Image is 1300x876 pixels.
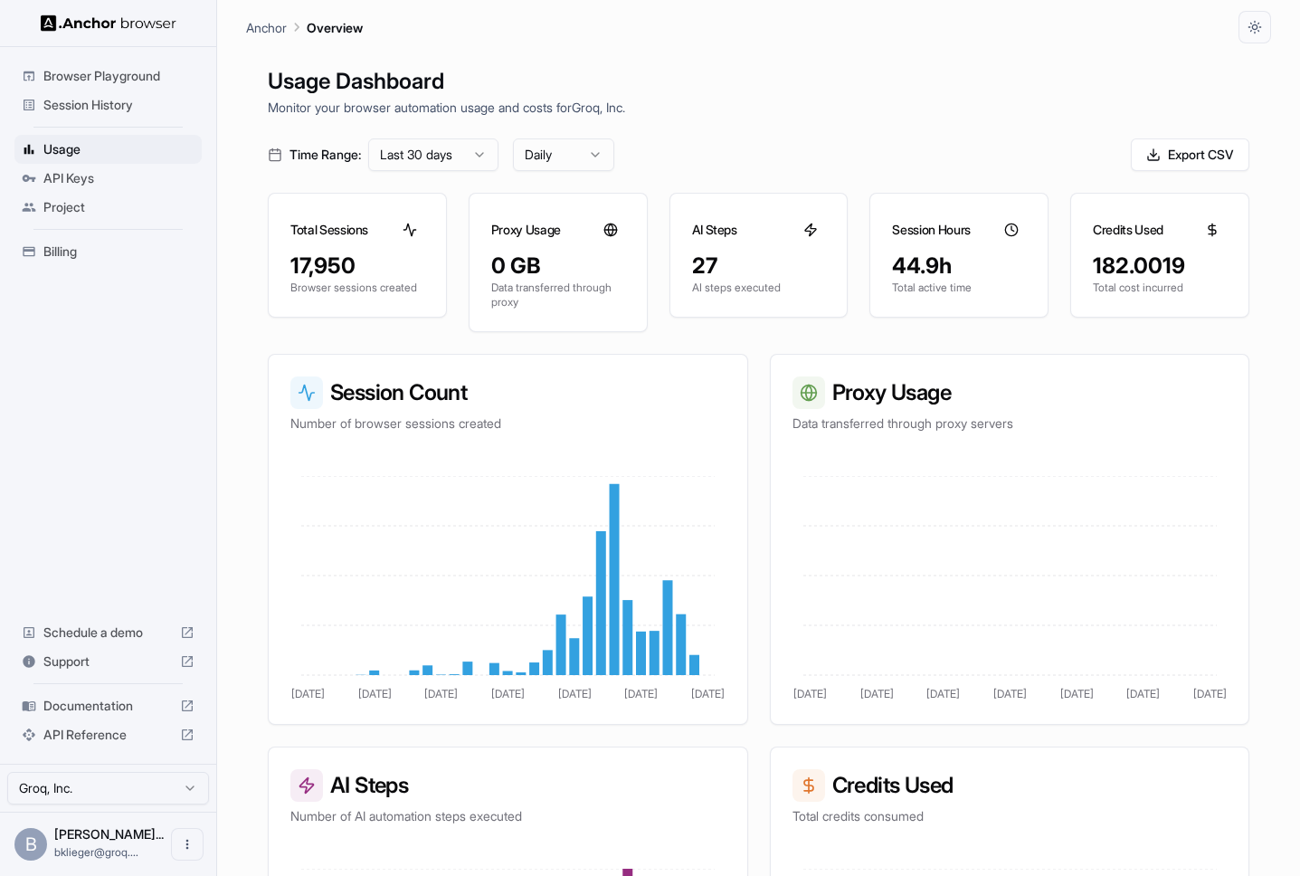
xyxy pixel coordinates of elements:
div: Browser Playground [14,62,202,90]
div: Support [14,647,202,676]
span: Project [43,198,195,216]
tspan: [DATE] [424,687,458,700]
tspan: [DATE] [358,687,392,700]
tspan: [DATE] [1059,687,1093,700]
div: 17,950 [290,252,424,281]
tspan: [DATE] [859,687,893,700]
div: 0 GB [491,252,625,281]
tspan: [DATE] [1193,687,1227,700]
img: Anchor Logo [41,14,176,32]
h3: Proxy Usage [792,376,1228,409]
span: Time Range: [289,146,361,164]
h3: AI Steps [290,769,726,802]
h3: Credits Used [792,769,1228,802]
div: Project [14,193,202,222]
p: Data transferred through proxy [491,281,625,309]
span: Benjamin Klieger [54,826,164,842]
div: 44.9h [892,252,1026,281]
div: B [14,828,47,861]
nav: breadcrumb [246,17,363,37]
span: bklieger@groq.com [54,845,138,859]
tspan: [DATE] [1126,687,1160,700]
tspan: [DATE] [691,687,725,700]
div: 27 [692,252,826,281]
span: Schedule a demo [43,624,173,642]
h3: Proxy Usage [491,221,561,239]
tspan: [DATE] [993,687,1027,700]
span: Session History [43,96,195,114]
span: API Keys [43,169,195,187]
h3: Session Count [290,376,726,409]
h3: Credits Used [1093,221,1163,239]
span: Documentation [43,697,173,715]
span: API Reference [43,726,173,744]
p: Total credits consumed [792,807,1228,825]
div: Session History [14,90,202,119]
div: Billing [14,237,202,266]
button: Export CSV [1131,138,1249,171]
tspan: [DATE] [291,687,325,700]
p: Total cost incurred [1093,281,1227,295]
p: Number of browser sessions created [290,414,726,433]
div: Usage [14,135,202,164]
span: Support [43,652,173,671]
span: Billing [43,243,195,261]
p: Anchor [246,18,287,37]
div: Schedule a demo [14,618,202,647]
tspan: [DATE] [624,687,658,700]
div: API Reference [14,720,202,749]
span: Usage [43,140,195,158]
tspan: [DATE] [558,687,592,700]
p: Overview [307,18,363,37]
div: Documentation [14,691,202,720]
p: Browser sessions created [290,281,424,295]
p: Monitor your browser automation usage and costs for Groq, Inc. [268,98,1249,117]
h3: AI Steps [692,221,737,239]
h3: Total Sessions [290,221,368,239]
p: AI steps executed [692,281,826,295]
div: 182.0019 [1093,252,1227,281]
p: Total active time [892,281,1026,295]
tspan: [DATE] [926,687,960,700]
span: Browser Playground [43,67,195,85]
p: Number of AI automation steps executed [290,807,726,825]
h3: Session Hours [892,221,970,239]
tspan: [DATE] [491,687,525,700]
tspan: [DATE] [792,687,826,700]
div: API Keys [14,164,202,193]
h1: Usage Dashboard [268,65,1249,98]
p: Data transferred through proxy servers [792,414,1228,433]
button: Open menu [171,828,204,861]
